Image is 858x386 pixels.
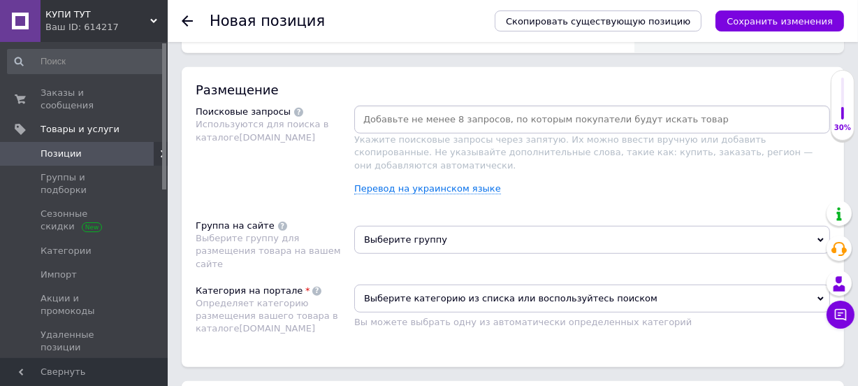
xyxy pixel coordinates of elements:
div: Размещение [196,81,830,99]
span: Товары и услуги [41,123,119,136]
button: Скопировать существующую позицию [495,10,701,31]
span: Выберите группу [354,226,830,254]
span: Импорт [41,269,77,281]
span: Выберите группу для размещения товара на вашем сайте [196,233,341,269]
span: Используются для поиска в каталоге [DOMAIN_NAME] [196,119,328,142]
span: Акции и промокоды [41,292,129,317]
span: Укажите поисковые запросы через запятую. Их можно ввести вручную или добавить скопированные. Не у... [354,134,813,170]
span: Заказы и сообщения [41,87,129,112]
span: Категории [41,245,92,257]
div: Вернуться назад [182,15,193,27]
div: Группа на сайте [196,220,275,232]
span: Группы и подборки [41,171,129,196]
span: КУПИ ТУТ [45,8,150,21]
div: 30% Качество заполнения [831,70,855,141]
div: 30% [831,123,854,133]
span: Сезонные скидки [41,208,129,233]
span: Удаленные позиции [41,329,129,354]
button: Чат с покупателем [827,301,855,329]
h1: Новая позиция [210,13,325,29]
span: Определяет категорию размещения вашего товара в каталоге [DOMAIN_NAME] [196,298,338,334]
div: Ваш ID: 614217 [45,21,168,34]
input: Поиск [7,49,164,74]
div: Вы можете выбрать одну из автоматически определенных категорий [354,316,830,329]
span: Скопировать существующую позицию [506,16,690,27]
a: Перевод на украинском языке [354,183,501,194]
span: Выберите категорию из списка или воспользуйтесь поиском [354,285,830,313]
div: Категория на портале [196,285,303,297]
input: Добавьте не менее 8 запросов, по которым покупатели будут искать товар [357,109,827,130]
i: Сохранить изменения [727,16,833,27]
div: Поисковые запросы [196,106,291,118]
button: Сохранить изменения [715,10,844,31]
span: Позиции [41,148,82,160]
